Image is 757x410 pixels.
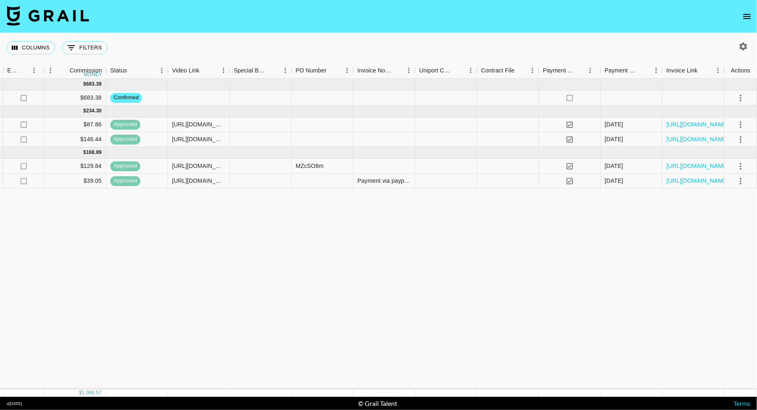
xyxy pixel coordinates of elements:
[62,41,108,54] button: Show filters
[79,389,82,396] div: $
[110,94,142,102] span: confirmed
[667,177,729,185] a: [URL][DOMAIN_NAME]
[218,64,230,77] button: Menu
[453,65,465,76] button: Sort
[667,63,698,79] div: Invoice Link
[515,65,526,76] button: Sort
[420,63,453,79] div: Uniport Contact Email
[172,63,200,79] div: Video Link
[663,63,724,79] div: Invoice Link
[268,65,279,76] button: Sort
[739,8,755,25] button: open drawer
[734,133,748,147] button: select merge strategy
[734,399,750,407] a: Terms
[358,399,397,408] div: © Grail Talent
[86,81,102,88] div: 683.38
[605,135,623,143] div: 7/8/2025
[172,135,225,143] div: https://www.tiktok.com/@gerohanirias/video/7524438633122680078?_r=1&_t=ZT-8xq1prH9nK9
[650,64,663,77] button: Menu
[481,63,515,79] div: Contract File
[543,63,575,79] div: Payment Sent
[7,6,89,26] img: Grail Talent
[199,65,211,76] button: Sort
[296,162,324,170] div: MZcSO8m
[575,65,587,76] button: Sort
[7,63,19,79] div: Expenses: Remove Commission?
[110,177,141,185] span: approved
[354,63,415,79] div: Invoice Notes
[734,159,748,173] button: select merge strategy
[172,177,225,185] div: https://www.instagram.com/reel/DLRKrklAodT/?igsh=MXZ4MTY5eGp0encwaQ==
[110,63,127,79] div: Status
[45,132,106,147] div: $146.44
[86,107,102,114] div: 234.30
[45,91,106,105] div: $683.38
[712,64,724,77] button: Menu
[19,65,30,76] button: Sort
[110,135,141,143] span: approved
[168,63,230,79] div: Video Link
[527,64,539,77] button: Menu
[45,64,57,77] button: Menu
[84,149,87,156] div: $
[341,64,354,77] button: Menu
[84,72,102,77] div: money
[415,63,477,79] div: Uniport Contact Email
[279,64,292,77] button: Menu
[403,64,415,77] button: Menu
[605,63,639,79] div: Payment Sent Date
[734,174,748,188] button: select merge strategy
[327,65,338,76] button: Sort
[7,41,55,54] button: Select columns
[601,63,663,79] div: Payment Sent Date
[731,63,750,79] div: Actions
[358,63,391,79] div: Invoice Notes
[156,64,168,77] button: Menu
[70,63,102,79] div: Commission
[86,149,102,156] div: 168.89
[7,401,22,406] div: v [DATE]
[698,65,709,76] button: Sort
[477,63,539,79] div: Contract File
[3,63,45,79] div: Expenses: Remove Commission?
[667,135,729,143] a: [URL][DOMAIN_NAME]
[639,65,650,76] button: Sort
[539,63,601,79] div: Payment Sent
[84,107,87,114] div: $
[84,81,87,88] div: $
[734,91,748,105] button: select merge strategy
[127,65,138,76] button: Sort
[292,63,354,79] div: PO Number
[58,65,70,76] button: Sort
[465,64,477,77] button: Menu
[110,162,141,170] span: approved
[605,177,623,185] div: 7/9/2025
[584,64,597,77] button: Menu
[172,120,225,128] div: https://www.tiktok.com/@kimchixjollof/video/7524775799010905374?_r=1&_t=ZP-8xrYMEEX0EY
[45,117,106,132] div: $87.86
[82,389,102,396] div: 1,086.57
[234,63,268,79] div: Special Booking Type
[106,63,168,79] div: Status
[734,118,748,132] button: select merge strategy
[605,120,623,128] div: 7/14/2025
[45,159,106,174] div: $129.84
[296,63,327,79] div: PO Number
[667,120,729,128] a: [URL][DOMAIN_NAME]
[605,162,623,170] div: 6/11/2025
[391,65,403,76] button: Sort
[230,63,292,79] div: Special Booking Type
[172,162,225,170] div: https://www.instagram.com/reel/DKicbUjM5Th/?utm_source=ig_web_copy_link&igsh=MzRlODBiNWFlZA==
[110,121,141,128] span: approved
[45,174,106,189] div: $39.05
[667,162,729,170] a: [URL][DOMAIN_NAME]
[28,64,40,77] button: Menu
[358,177,411,185] div: Payment via paypal billing@lobeline.com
